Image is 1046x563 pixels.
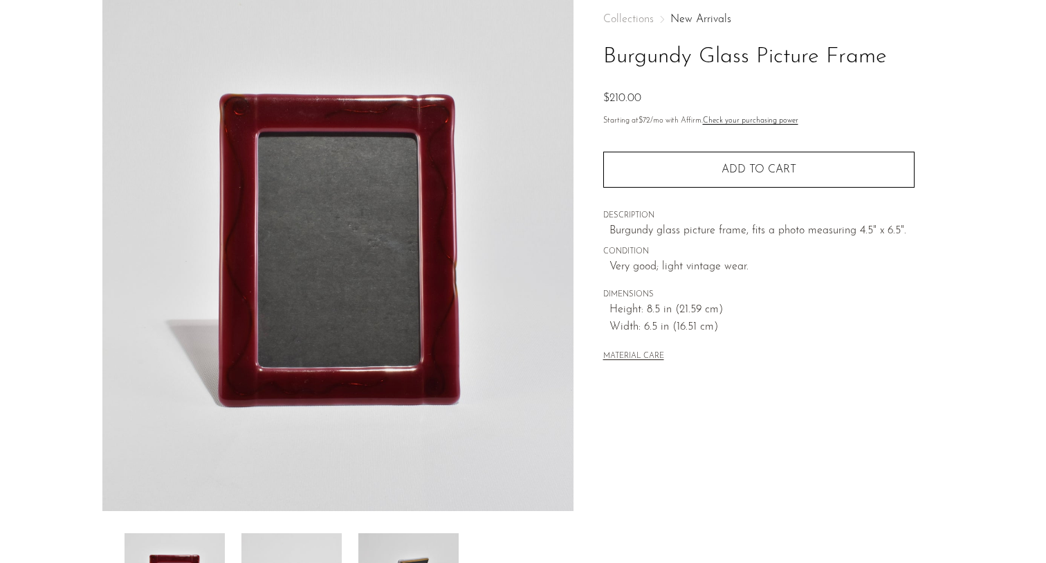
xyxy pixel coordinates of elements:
span: $72 [639,117,650,125]
span: $210.00 [603,93,641,104]
nav: Breadcrumbs [603,14,915,25]
span: CONDITION [603,246,915,258]
span: Width: 6.5 in (16.51 cm) [609,319,915,337]
span: Add to cart [722,163,796,177]
button: MATERIAL CARE [603,352,664,362]
a: New Arrivals [670,14,731,25]
a: Check your purchasing power - Learn more about Affirm Financing (opens in modal) [703,117,798,125]
span: DIMENSIONS [603,289,915,301]
span: Very good; light vintage wear. [609,258,915,276]
h1: Burgundy Glass Picture Frame [603,39,915,75]
span: Collections [603,14,654,25]
p: Starting at /mo with Affirm. [603,115,915,127]
p: Burgundy glass picture frame, fits a photo measuring 4.5" x 6.5". [609,222,915,240]
button: Add to cart [603,152,915,188]
span: Height: 8.5 in (21.59 cm) [609,301,915,319]
span: DESCRIPTION [603,210,915,222]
